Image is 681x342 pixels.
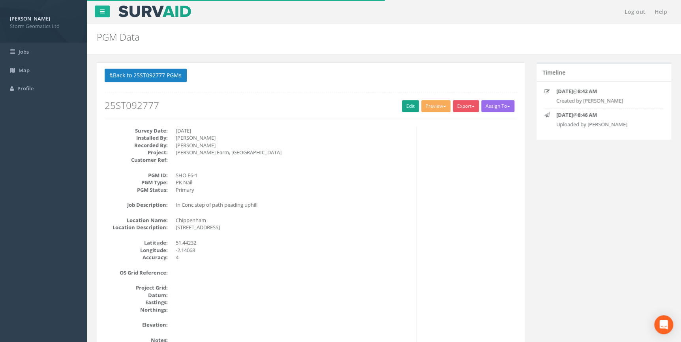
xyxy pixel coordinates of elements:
button: Preview [421,100,450,112]
dd: [PERSON_NAME] [176,142,410,149]
strong: [PERSON_NAME] [10,15,50,22]
dd: [PERSON_NAME] [176,134,410,142]
p: @ [556,88,653,95]
dt: Project: [105,149,168,156]
dd: SHO E6-1 [176,172,410,179]
dt: Project Grid: [105,284,168,292]
a: Edit [402,100,419,112]
h2: PGM Data [97,32,574,42]
dd: 4 [176,254,410,261]
dt: Survey Date: [105,127,168,135]
span: Jobs [19,48,29,55]
a: [PERSON_NAME] Storm Geomatics Ltd [10,13,77,30]
dt: PGM ID: [105,172,168,179]
dd: In Conc step of path peading uphill [176,201,410,209]
p: @ [556,111,653,119]
span: Storm Geomatics Ltd [10,22,77,30]
dd: [PERSON_NAME] Farm, [GEOGRAPHIC_DATA] [176,149,410,156]
span: Map [19,67,30,74]
p: Uploaded by [PERSON_NAME] [556,121,653,128]
strong: 8:46 AM [578,111,597,118]
strong: [DATE] [556,88,573,95]
dd: [STREET_ADDRESS] [176,224,410,231]
dt: Accuracy: [105,254,168,261]
strong: 8:42 AM [578,88,597,95]
button: Export [453,100,479,112]
dd: 51.44232 [176,239,410,247]
h5: Timeline [542,69,565,75]
strong: [DATE] [556,111,573,118]
dt: PGM Status: [105,186,168,194]
div: Open Intercom Messenger [654,315,673,334]
dt: Eastings: [105,299,168,306]
dt: Job Description: [105,201,168,209]
dd: [DATE] [176,127,410,135]
dd: PK Nail [176,179,410,186]
dt: Datum: [105,292,168,299]
dt: Location Description: [105,224,168,231]
dt: PGM Type: [105,179,168,186]
button: Back to 25ST092777 PGMs [105,69,187,82]
button: Assign To [481,100,514,112]
dd: -2.14068 [176,247,410,254]
dt: Longitude: [105,247,168,254]
dt: Location Name: [105,217,168,224]
span: Profile [17,85,34,92]
p: Created by [PERSON_NAME] [556,97,653,105]
dt: Northings: [105,306,168,314]
dt: Recorded By: [105,142,168,149]
dd: Primary [176,186,410,194]
dt: Customer Ref: [105,156,168,164]
dt: Installed By: [105,134,168,142]
dt: Latitude: [105,239,168,247]
h2: 25ST092777 [105,100,517,110]
dd: Chippenham [176,217,410,224]
dt: Elevation: [105,321,168,329]
dt: OS Grid Reference: [105,269,168,277]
